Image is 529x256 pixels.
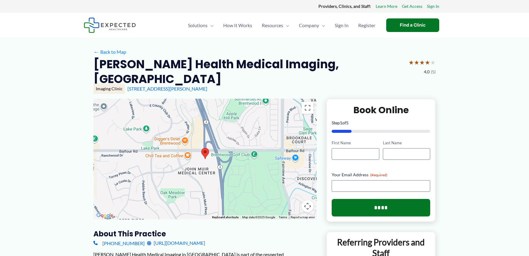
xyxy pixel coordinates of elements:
[294,15,330,36] a: CompanyMenu Toggle
[376,2,397,10] a: Learn More
[358,15,375,36] span: Register
[218,15,257,36] a: How It Works
[93,84,125,94] div: Imaging Clinic
[183,15,380,36] nav: Primary Site Navigation
[93,238,145,248] a: [PHONE_NUMBER]
[408,57,414,68] span: ★
[427,2,439,10] a: Sign In
[257,15,294,36] a: ResourcesMenu Toggle
[302,102,314,114] button: Toggle fullscreen view
[414,57,419,68] span: ★
[147,238,205,248] a: [URL][DOMAIN_NAME]
[279,216,287,219] a: Terms (opens in new tab)
[188,15,208,36] span: Solutions
[302,200,314,212] button: Map camera controls
[346,120,349,125] span: 5
[340,120,342,125] span: 1
[212,215,239,219] button: Keyboard shortcuts
[84,18,136,33] img: Expected Healthcare Logo - side, dark font, small
[318,4,371,9] strong: Providers, Clinics, and Staff:
[93,49,99,55] span: ←
[283,15,289,36] span: Menu Toggle
[353,15,380,36] a: Register
[431,68,436,76] span: (5)
[386,18,439,32] a: Find a Clinic
[93,57,404,87] h2: [PERSON_NAME] Health Medical Imaging, [GEOGRAPHIC_DATA]
[223,15,252,36] span: How It Works
[291,216,315,219] a: Report a map error
[332,104,430,116] h2: Book Online
[262,15,283,36] span: Resources
[370,173,387,177] span: (Required)
[332,140,379,146] label: First Name
[183,15,218,36] a: SolutionsMenu Toggle
[330,15,353,36] a: Sign In
[299,15,319,36] span: Company
[425,57,430,68] span: ★
[332,172,430,178] label: Your Email Address
[335,15,349,36] span: Sign In
[332,121,430,125] p: Step of
[93,229,317,238] h3: About this practice
[127,86,207,91] a: [STREET_ADDRESS][PERSON_NAME]
[93,47,126,56] a: ←Back to Map
[419,57,425,68] span: ★
[430,57,436,68] span: ★
[424,68,430,76] span: 4.0
[95,212,115,219] a: Open this area in Google Maps (opens a new window)
[383,140,430,146] label: Last Name
[208,15,214,36] span: Menu Toggle
[95,212,115,219] img: Google
[319,15,325,36] span: Menu Toggle
[242,216,275,219] span: Map data ©2025 Google
[402,2,422,10] a: Get Access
